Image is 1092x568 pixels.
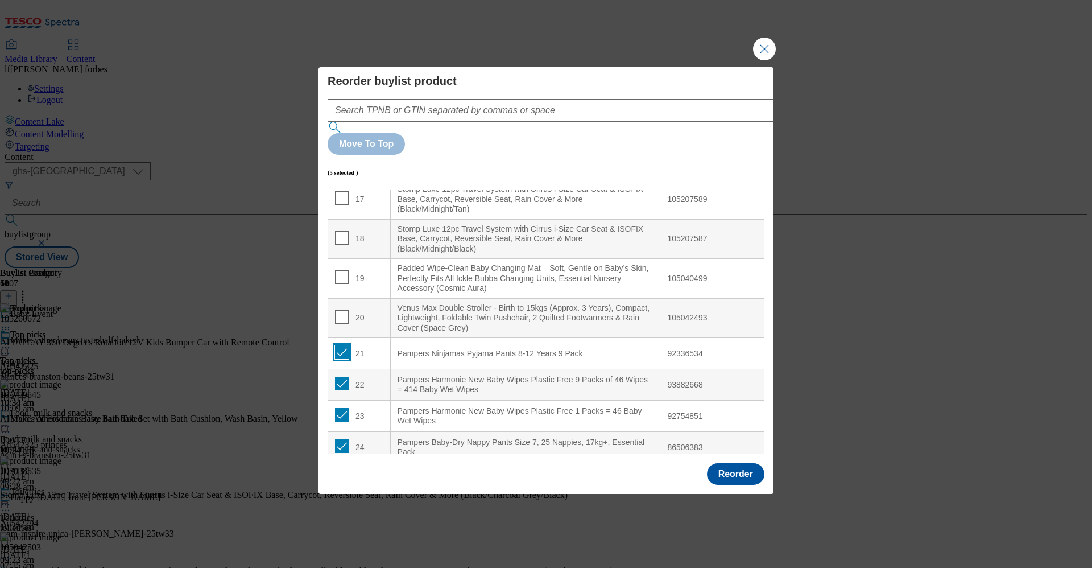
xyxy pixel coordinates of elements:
[335,191,383,208] div: 17
[335,270,383,287] div: 19
[335,310,383,327] div: 20
[398,264,653,294] div: Padded Wipe-Clean Baby Changing Mat – Soft, Gentle on Baby’s Skin, Perfectly Fits All Ickle Bubba...
[753,38,776,60] button: Close Modal
[667,234,757,244] div: 105207587
[667,313,757,323] div: 105042493
[398,375,653,395] div: Pampers Harmonie New Baby Wipes Plastic Free 9 Packs of 46 Wipes = 414 Baby Wet Wipes
[707,463,764,485] button: Reorder
[398,349,653,359] div: Pampers Ninjamas Pyjama Pants 8-12 Years 9 Pack
[398,438,653,458] div: Pampers Baby-Dry Nappy Pants Size 7, 25 Nappies, 17kg+, Essential Pack
[335,231,383,248] div: 18
[335,377,383,393] div: 22
[335,408,383,425] div: 23
[335,345,383,362] div: 21
[328,99,808,122] input: Search TPNB or GTIN separated by commas or space
[667,380,757,390] div: 93882668
[667,411,757,422] div: 92754851
[398,303,653,334] div: Venus Max Double Stroller - Birth to 15kgs (Approx. 3 Years), Compact, Lightweight, Foldable Twin...
[667,274,757,284] div: 105040499
[667,349,757,359] div: 92336534
[667,443,757,453] div: 86506383
[328,74,764,88] h4: Reorder buylist product
[335,439,383,456] div: 24
[398,184,653,215] div: Stomp Luxe 12pc Travel System with Cirrus i-Size Car Seat & ISOFIX Base, Carrycot, Reversible Sea...
[318,67,773,494] div: Modal
[398,224,653,254] div: Stomp Luxe 12pc Travel System with Cirrus i-Size Car Seat & ISOFIX Base, Carrycot, Reversible Sea...
[667,195,757,205] div: 105207589
[398,406,653,426] div: Pampers Harmonie New Baby Wipes Plastic Free 1 Packs = 46 Baby Wet Wipes
[328,133,405,155] button: Move To Top
[328,169,358,176] h6: (5 selected )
